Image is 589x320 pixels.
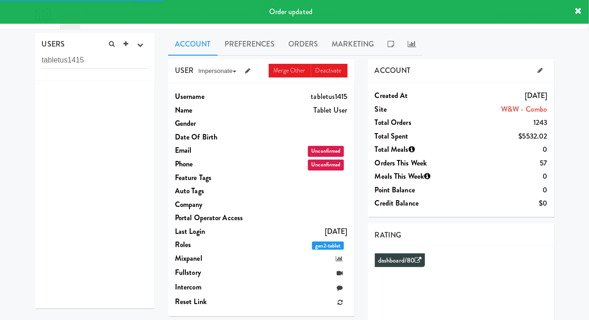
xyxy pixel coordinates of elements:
[444,129,547,143] dd: $5532.02
[269,64,311,77] a: Merge Other
[175,252,244,265] dt: Mixpanel
[501,104,547,114] a: W&W - Combo
[308,160,343,170] span: Unconfirmed
[175,198,244,212] dt: Company
[444,196,547,210] dd: $0
[175,90,244,103] dt: Username
[311,64,348,77] a: Deactivate
[175,117,244,130] dt: Gender
[175,295,244,309] dt: Reset link
[175,144,244,157] dt: Email
[444,143,547,156] dd: 0
[175,157,244,171] dt: Phone
[175,65,194,76] span: USER
[168,33,218,56] a: Account
[308,146,343,157] span: Unconfirmed
[194,64,241,78] button: Impersonate
[175,211,244,225] dt: Portal Operator Access
[175,225,244,238] dt: Last login
[42,52,148,69] input: Search user
[375,65,411,76] span: ACCOUNT
[444,183,547,197] dd: 0
[175,103,244,117] dt: Name
[282,33,325,56] a: Orders
[375,183,444,197] dt: Point Balance
[42,39,65,49] span: USERS
[244,90,348,103] dd: tabletus1415
[375,170,444,183] dt: Meals This Week
[375,89,444,103] dt: Created at
[375,116,444,129] dt: Total Orders
[244,103,348,117] dd: Tablet User
[375,143,444,156] dt: Total Meals
[444,170,547,183] dd: 0
[375,129,444,143] dt: Total Spent
[175,266,244,279] dt: Fullstory
[444,89,547,103] dd: [DATE]
[375,196,444,210] dt: Credit Balance
[378,256,421,265] a: dashboard/80
[375,230,402,240] span: RATING
[375,103,444,116] dt: Site
[444,156,547,170] dd: 57
[218,33,282,56] a: Preferences
[269,6,312,17] span: Order updated
[175,238,244,252] dt: Roles
[375,156,444,170] dt: Orders This Week
[444,116,547,129] dd: 1243
[175,171,244,185] dt: Feature Tags
[312,242,343,250] span: gen2-tablet
[175,184,244,198] dt: Auto Tags
[175,280,244,294] dt: Intercom
[325,33,381,56] a: Marketing
[244,225,348,238] dd: [DATE]
[175,130,244,144] dt: Date Of Birth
